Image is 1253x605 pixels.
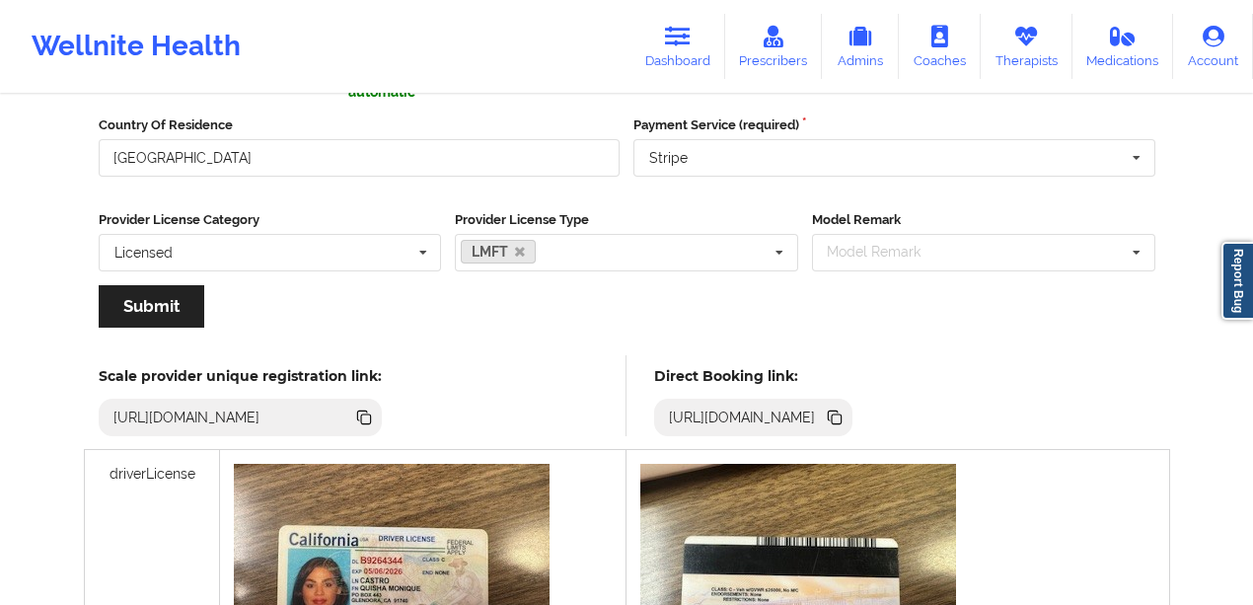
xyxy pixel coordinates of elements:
[99,367,382,385] h5: Scale provider unique registration link:
[812,210,1155,230] label: Model Remark
[455,210,798,230] label: Provider License Type
[106,408,268,427] div: [URL][DOMAIN_NAME]
[725,14,823,79] a: Prescribers
[899,14,981,79] a: Coaches
[461,240,536,264] a: LMFT
[630,14,725,79] a: Dashboard
[661,408,824,427] div: [URL][DOMAIN_NAME]
[1072,14,1174,79] a: Medications
[649,151,688,165] div: Stripe
[99,210,442,230] label: Provider License Category
[654,367,852,385] h5: Direct Booking link:
[1173,14,1253,79] a: Account
[99,115,621,135] label: Country Of Residence
[99,285,204,328] button: Submit
[633,115,1155,135] label: Payment Service (required)
[981,14,1072,79] a: Therapists
[1221,242,1253,320] a: Report Bug
[822,14,899,79] a: Admins
[822,241,949,264] div: Model Remark
[114,246,173,260] div: Licensed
